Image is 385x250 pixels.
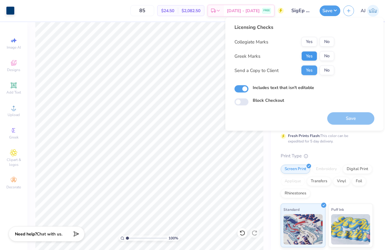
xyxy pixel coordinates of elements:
[281,152,373,159] div: Print Type
[301,51,317,61] button: Yes
[331,206,344,213] span: Puff Ink
[7,45,21,50] span: Image AI
[288,133,363,144] div: This color can be expedited for 5 day delivery.
[281,177,305,186] div: Applique
[9,135,19,140] span: Greek
[234,38,268,45] div: Collegiate Marks
[367,5,379,17] img: Armiel John Calzada
[37,231,62,237] span: Chat with us.
[234,67,279,74] div: Send a Copy to Client
[234,53,260,60] div: Greek Marks
[283,206,300,213] span: Standard
[283,214,323,245] img: Standard
[320,37,334,47] button: No
[361,7,366,14] span: AJ
[331,214,370,245] img: Puff Ink
[281,165,310,174] div: Screen Print
[161,8,174,14] span: $24.50
[253,84,314,91] label: Includes text that isn't editable
[301,37,317,47] button: Yes
[307,177,331,186] div: Transfers
[320,66,334,75] button: No
[15,231,37,237] strong: Need help?
[333,177,350,186] div: Vinyl
[312,165,341,174] div: Embroidery
[168,235,178,241] span: 100 %
[301,66,317,75] button: Yes
[6,185,21,190] span: Decorate
[227,8,260,14] span: [DATE] - [DATE]
[352,177,366,186] div: Foil
[3,157,24,167] span: Clipart & logos
[287,5,317,17] input: Untitled Design
[130,5,154,16] input: – –
[320,5,340,16] button: Save
[361,5,379,17] a: AJ
[182,8,200,14] span: $2,082.50
[281,189,310,198] div: Rhinestones
[8,112,20,117] span: Upload
[6,90,21,95] span: Add Text
[263,9,270,13] span: FREE
[288,133,320,138] strong: Fresh Prints Flash:
[320,51,334,61] button: No
[253,97,284,104] label: Block Checkout
[7,67,20,72] span: Designs
[343,165,372,174] div: Digital Print
[234,24,334,31] div: Licensing Checks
